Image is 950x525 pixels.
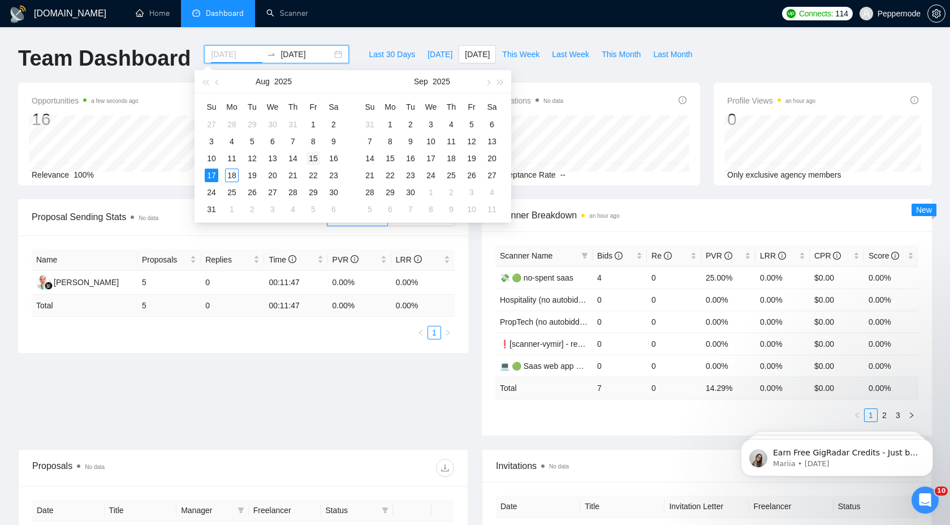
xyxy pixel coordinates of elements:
a: searchScanner [266,8,308,18]
span: filter [237,507,244,514]
span: No data [139,215,158,221]
img: Profile image for Mariia [25,34,44,52]
span: info-circle [778,252,786,260]
div: 3 [424,118,438,131]
div: 29 [383,186,397,199]
div: 0 [727,109,815,130]
div: 13 [266,152,279,165]
span: This Week [502,48,539,61]
li: 1 [427,326,441,339]
div: 7 [363,135,377,148]
div: 20 [266,169,279,182]
th: Mo [222,98,242,116]
span: Dashboard [206,8,244,18]
span: to [267,50,276,59]
th: Sa [482,98,502,116]
td: 2025-08-14 [283,150,303,167]
td: 2025-10-08 [421,201,441,218]
span: Last 30 Days [369,48,415,61]
div: 16 [404,152,417,165]
td: 2025-09-01 [380,116,400,133]
img: logo [9,5,27,23]
div: 11 [444,135,458,148]
td: 2025-08-20 [262,167,283,184]
div: 8 [306,135,320,148]
div: 5 [363,203,377,216]
td: 2025-09-23 [400,167,421,184]
button: [DATE] [459,45,496,63]
div: 28 [286,186,300,199]
li: Next Page [905,408,918,422]
div: 20 [485,152,499,165]
div: 22 [383,169,397,182]
div: 12 [245,152,259,165]
th: Th [441,98,461,116]
td: 2025-09-16 [400,150,421,167]
span: download [437,463,454,472]
span: filter [581,252,588,259]
th: Mo [380,98,400,116]
td: 2025-08-11 [222,150,242,167]
td: 2025-08-05 [242,133,262,150]
td: 2025-10-11 [482,201,502,218]
td: 2025-08-10 [201,150,222,167]
div: 12 [465,135,478,148]
div: 26 [245,186,259,199]
td: 2025-10-07 [400,201,421,218]
span: info-circle [615,252,623,260]
span: left [854,412,861,419]
p: Message from Mariia, sent 1w ago [49,44,195,54]
span: user [862,10,870,18]
th: Fr [303,98,323,116]
span: CPR [814,251,841,260]
input: End date [280,48,332,61]
a: PropTech (no autobidder) [500,317,589,326]
span: Scanner Name [500,251,552,260]
div: 6 [383,203,397,216]
div: 27 [266,186,279,199]
li: 1 [864,408,878,422]
button: Last Week [546,45,595,63]
span: setting [928,9,945,18]
div: 17 [424,152,438,165]
div: 17 [205,169,218,182]
div: 3 [205,135,218,148]
div: 4 [225,135,239,148]
div: 18 [225,169,239,182]
span: Only exclusive agency members [727,170,841,179]
a: 1 [428,326,441,339]
td: 2025-08-04 [222,133,242,150]
td: 2025-09-02 [242,201,262,218]
td: 2025-07-28 [222,116,242,133]
div: 30 [404,186,417,199]
td: 2025-08-18 [222,167,242,184]
div: 1 [383,118,397,131]
td: 2025-08-09 [323,133,344,150]
span: Relevance [32,170,69,179]
span: info-circle [414,255,422,263]
div: 8 [383,135,397,148]
span: Acceptance Rate [495,170,556,179]
span: Score [869,251,899,260]
td: 2025-08-19 [242,167,262,184]
button: right [905,408,918,422]
div: 11 [485,203,499,216]
span: Invitations [495,94,563,107]
div: 7 [286,135,300,148]
span: info-circle [288,255,296,263]
td: 2025-08-02 [323,116,344,133]
button: download [436,459,454,477]
div: 3 [465,186,478,199]
span: Opportunities [32,94,139,107]
a: 3 [892,409,904,421]
button: 2025 [274,70,292,93]
td: 2025-08-13 [262,150,283,167]
span: info-circle [351,255,359,263]
div: 28 [363,186,377,199]
a: ❗[scanner-vymir] - react.js [500,339,596,348]
div: 22 [306,169,320,182]
td: 2025-08-25 [222,184,242,201]
div: 3 [266,203,279,216]
td: 2025-08-21 [283,167,303,184]
th: Sa [323,98,344,116]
